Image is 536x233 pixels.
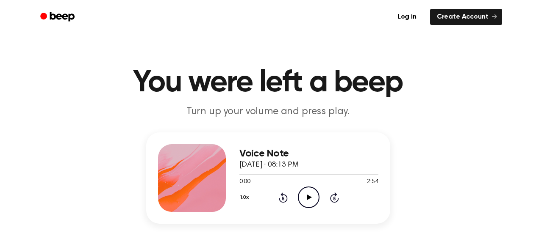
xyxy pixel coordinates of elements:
span: 0:00 [239,178,250,186]
span: [DATE] · 08:13 PM [239,161,299,169]
h3: Voice Note [239,148,378,159]
h1: You were left a beep [51,68,485,98]
button: 1.0x [239,190,252,205]
p: Turn up your volume and press play. [106,105,431,119]
a: Log in [389,7,425,27]
a: Beep [34,9,82,25]
a: Create Account [430,9,502,25]
span: 2:54 [367,178,378,186]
